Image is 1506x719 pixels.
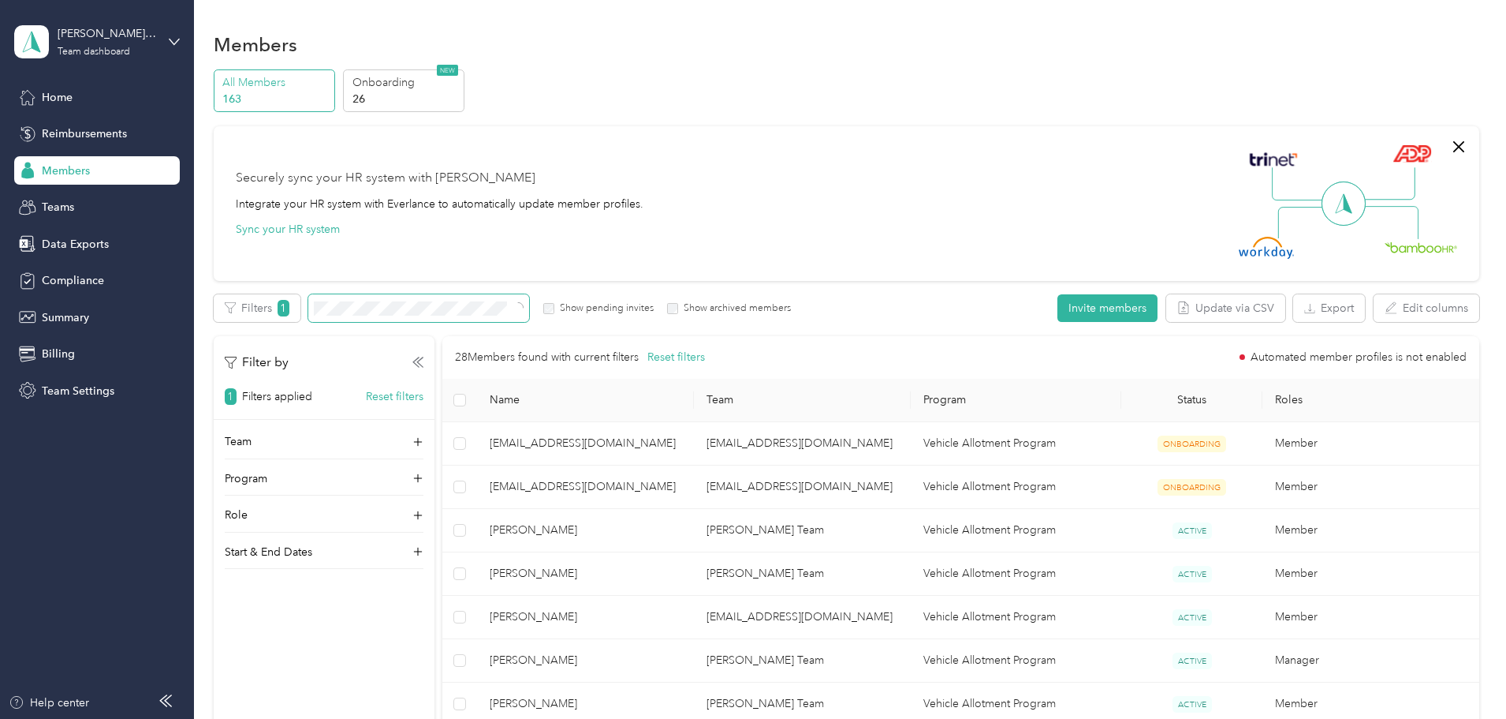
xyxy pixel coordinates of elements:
span: ACTIVE [1172,522,1212,539]
div: Team dashboard [58,47,130,57]
span: Data Exports [42,236,109,253]
p: Onboarding [352,74,460,91]
span: [PERSON_NAME] [490,652,681,669]
span: Automated member profiles is not enabled [1251,352,1467,363]
td: jhancock@stallionis.com [694,466,911,509]
img: Line Left Down [1277,206,1333,238]
button: Update via CSV [1166,294,1285,322]
button: Reset filters [647,349,705,366]
span: Billing [42,346,75,362]
span: ACTIVE [1172,653,1212,669]
img: Line Right Down [1363,206,1418,240]
span: ONBOARDING [1157,436,1226,452]
p: Filter by [225,353,289,373]
h1: Members [214,36,297,53]
td: Marcus McClung Team [694,552,911,596]
th: Name [477,379,694,422]
td: Frances Kirkland [477,509,694,552]
span: Compliance [42,272,104,289]
td: jrolen@stallionis.com [694,596,911,639]
th: Roles [1262,379,1479,422]
td: Vehicle Allotment Program [911,552,1122,596]
td: Member [1262,552,1479,596]
span: [PERSON_NAME] [490,609,681,626]
p: Program [225,470,267,487]
td: Member [1262,596,1479,639]
td: Manager [1262,639,1479,683]
span: Name [490,393,681,406]
td: Joshua Brockman [477,639,694,683]
p: 26 [352,91,460,107]
p: Team [225,433,252,450]
button: Sync your HR system [236,221,340,238]
span: ACTIVE [1172,609,1212,626]
img: Line Left Up [1272,167,1327,201]
img: ADP [1392,144,1431,163]
span: ONBOARDING [1157,479,1226,496]
p: Start & End Dates [225,544,312,560]
div: Securely sync your HR system with [PERSON_NAME] [236,169,535,188]
td: Member [1262,509,1479,552]
span: Members [42,163,90,179]
span: [PERSON_NAME] [490,695,681,713]
p: All Members [222,74,330,91]
div: [PERSON_NAME] Team [58,25,156,42]
td: Gustav Backman Team [694,509,911,552]
td: Member [1262,466,1479,509]
span: NEW [437,65,458,76]
button: Invite members [1057,294,1157,322]
img: Trinet [1246,148,1301,170]
th: Status [1121,379,1262,422]
span: [PERSON_NAME] [490,522,681,539]
td: Mike Heckel [477,596,694,639]
td: Joshua Brockman Team [694,639,911,683]
p: Role [225,507,248,523]
span: ACTIVE [1172,566,1212,582]
iframe: Everlance-gr Chat Button Frame [1418,631,1506,719]
td: Vehicle Allotment Program [911,466,1122,509]
td: ONBOARDING [1121,466,1262,509]
button: Edit columns [1374,294,1479,322]
span: 1 [225,388,237,405]
td: Vehicle Allotment Program [911,509,1122,552]
img: Line Right Up [1360,167,1415,200]
button: Help center [9,695,89,711]
button: Export [1293,294,1365,322]
th: Team [694,379,911,422]
img: BambooHR [1385,242,1457,253]
td: Vehicle Allotment Program [911,639,1122,683]
span: Team Settings [42,383,114,399]
td: Member [1262,422,1479,466]
span: ACTIVE [1172,696,1212,713]
td: csimon@stallionis.com [694,422,911,466]
span: [PERSON_NAME] [490,565,681,582]
label: Show pending invites [554,301,654,316]
span: Summary [42,309,89,326]
label: Show archived members [678,301,791,316]
button: Reset filters [366,388,423,405]
span: Reimbursements [42,125,127,142]
img: Workday [1239,237,1294,259]
div: Integrate your HR system with Everlance to automatically update member profiles. [236,196,643,212]
button: Filters1 [214,294,300,322]
td: jhancock@stallionis.com [477,466,694,509]
p: 28 Members found with current filters [455,349,639,366]
p: Filters applied [242,388,312,405]
p: 163 [222,91,330,107]
td: Benjamin Hickman [477,552,694,596]
th: Program [911,379,1122,422]
span: Home [42,89,73,106]
td: cblackburn@stallionis.com [477,422,694,466]
span: 1 [278,300,289,316]
td: ONBOARDING [1121,422,1262,466]
span: Teams [42,199,74,215]
td: Vehicle Allotment Program [911,422,1122,466]
span: [EMAIL_ADDRESS][DOMAIN_NAME] [490,435,681,452]
td: Vehicle Allotment Program [911,596,1122,639]
span: [EMAIL_ADDRESS][DOMAIN_NAME] [490,478,681,496]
